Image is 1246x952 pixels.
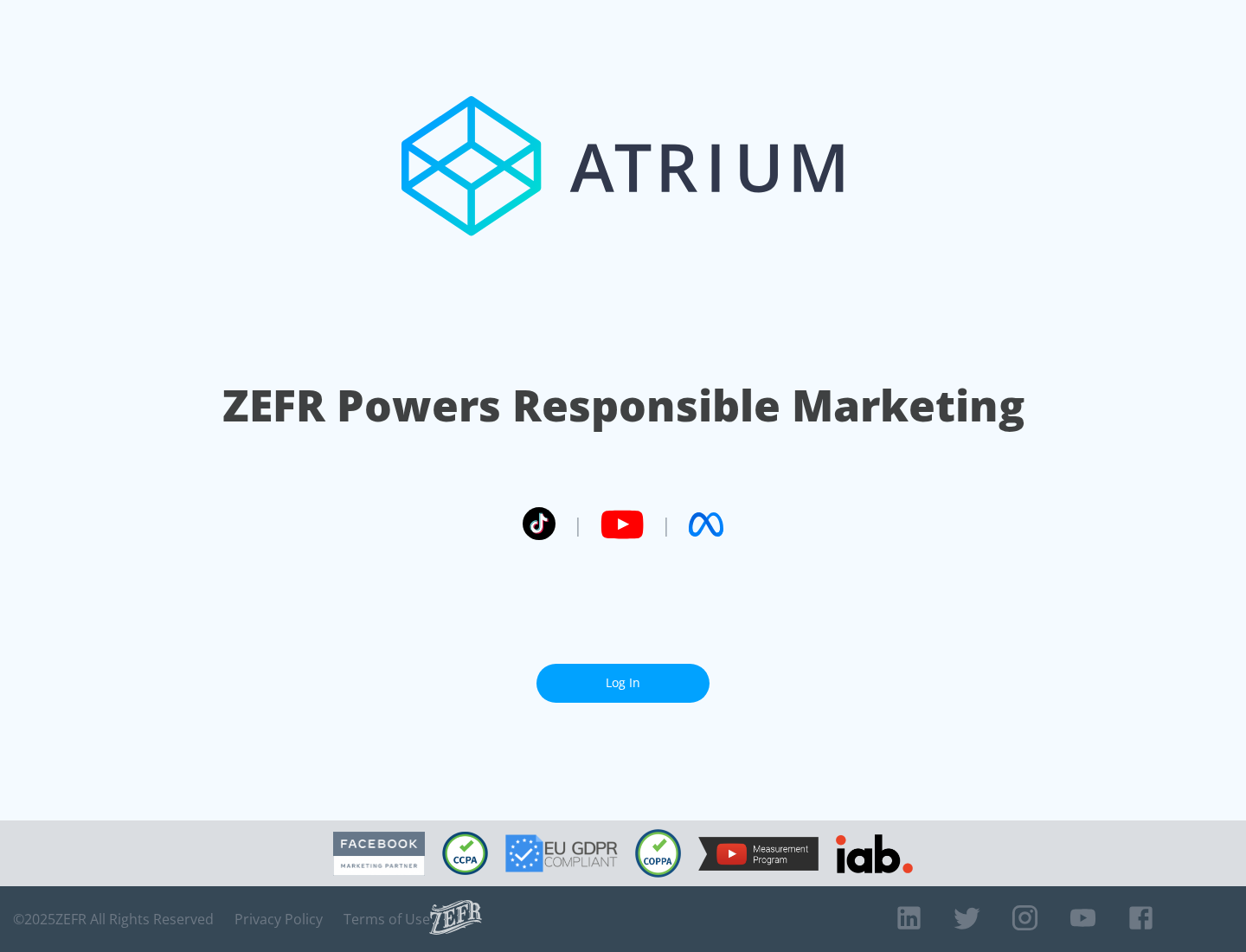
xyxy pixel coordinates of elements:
a: Privacy Policy [234,910,323,928]
img: CCPA Compliant [442,832,488,875]
span: © 2025 ZEFR All Rights Reserved [13,910,214,928]
span: | [573,511,583,537]
img: Facebook Marketing Partner [333,832,425,876]
img: IAB [836,834,913,873]
img: COPPA Compliant [635,829,681,878]
a: Log In [536,664,710,703]
span: | [661,511,671,537]
h1: ZEFR Powers Responsible Marketing [222,376,1024,435]
img: GDPR Compliant [505,834,618,872]
img: YouTube Measurement Program [698,837,819,871]
a: Terms of Use [344,910,430,928]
